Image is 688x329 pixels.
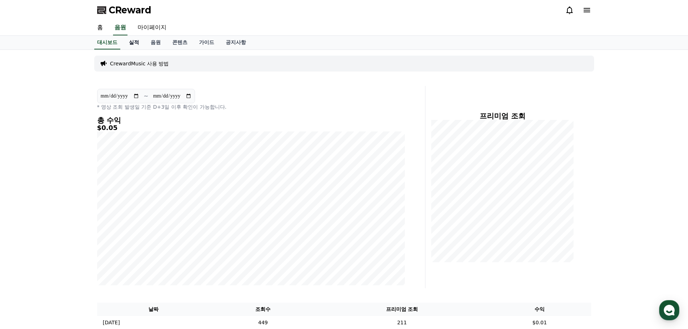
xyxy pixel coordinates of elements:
[220,36,252,49] a: 공지사항
[145,36,166,49] a: 음원
[97,303,210,316] th: 날짜
[132,20,172,35] a: 마이페이지
[103,319,120,326] p: [DATE]
[91,20,109,35] a: 홈
[488,303,591,316] th: 수익
[193,36,220,49] a: 가이드
[97,103,405,111] p: * 영상 조회 발생일 기준 D+3일 이후 확인이 가능합니다.
[97,116,405,124] h4: 총 수익
[166,36,193,49] a: 콘텐츠
[94,36,120,49] a: 대시보드
[113,20,127,35] a: 음원
[144,92,148,100] p: ~
[123,36,145,49] a: 실적
[110,60,169,67] a: CrewardMusic 사용 방법
[431,112,574,120] h4: 프리미엄 조회
[316,303,488,316] th: 프리미엄 조회
[109,4,151,16] span: CReward
[97,124,405,131] h5: $0.05
[210,303,316,316] th: 조회수
[97,4,151,16] a: CReward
